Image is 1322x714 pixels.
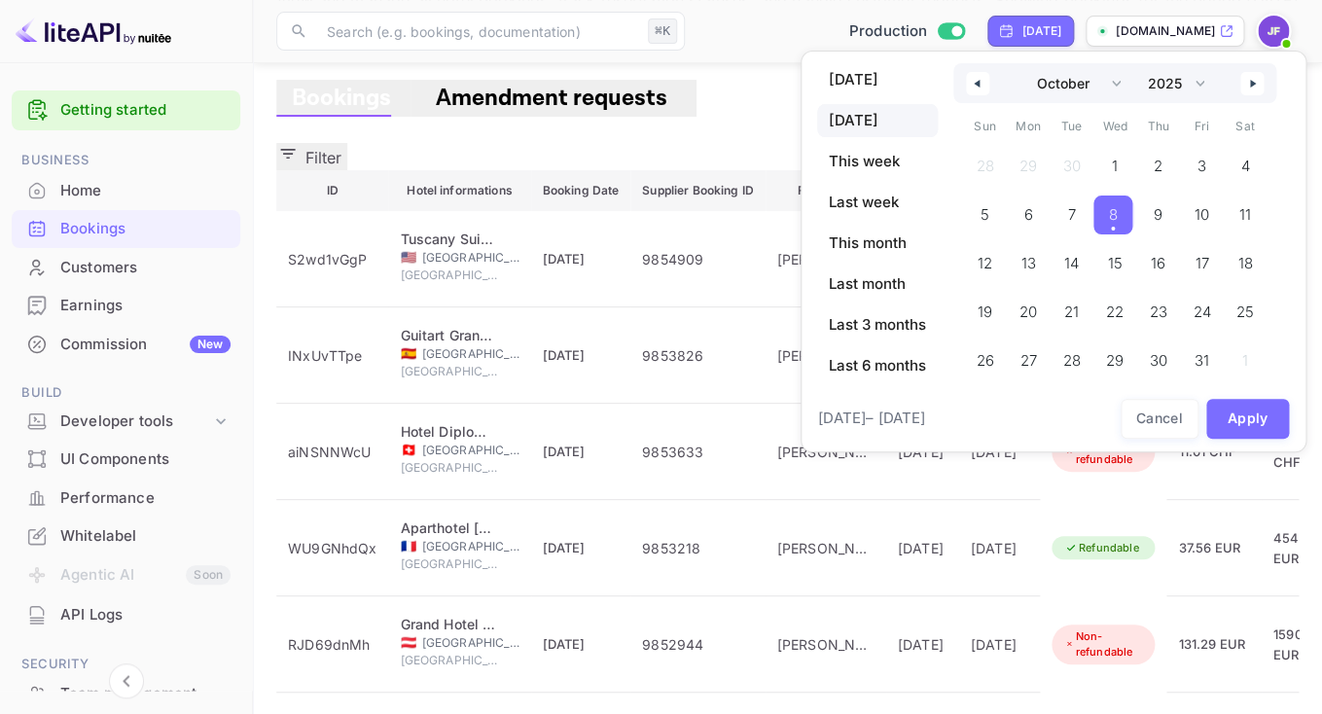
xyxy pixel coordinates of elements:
[1151,246,1165,281] span: 16
[1007,288,1051,327] button: 20
[1093,288,1137,327] button: 22
[1180,142,1224,181] button: 3
[817,145,938,178] button: This week
[1223,239,1267,278] button: 18
[1180,239,1224,278] button: 17
[1195,246,1208,281] span: 17
[1180,191,1224,230] button: 10
[1180,288,1224,327] button: 24
[1062,343,1080,378] span: 28
[1093,191,1137,230] button: 8
[1150,343,1167,378] span: 30
[1154,197,1162,232] span: 9
[1223,142,1267,181] button: 4
[1136,337,1180,375] button: 30
[978,295,992,330] span: 19
[1064,295,1079,330] span: 21
[1093,142,1137,181] button: 1
[1050,288,1093,327] button: 21
[963,239,1007,278] button: 12
[978,246,992,281] span: 12
[1050,239,1093,278] button: 14
[1050,191,1093,230] button: 7
[817,186,938,219] button: Last week
[1223,191,1267,230] button: 11
[817,349,938,382] button: Last 6 months
[963,288,1007,327] button: 19
[1136,239,1180,278] button: 16
[1050,111,1093,142] span: Tue
[1020,246,1035,281] span: 13
[1195,197,1209,232] span: 10
[1193,295,1210,330] span: 24
[1093,239,1137,278] button: 15
[1023,197,1032,232] span: 6
[1240,149,1249,184] span: 4
[1019,343,1036,378] span: 27
[1197,149,1206,184] span: 3
[1106,295,1124,330] span: 22
[1136,111,1180,142] span: Thu
[1237,246,1252,281] span: 18
[1108,197,1117,232] span: 8
[1223,288,1267,327] button: 25
[1180,337,1224,375] button: 31
[1007,239,1051,278] button: 13
[1136,191,1180,230] button: 9
[1121,399,1198,439] button: Cancel
[1064,246,1079,281] span: 14
[1195,343,1209,378] span: 31
[1112,149,1118,184] span: 1
[817,63,938,96] button: [DATE]
[1093,111,1137,142] span: Wed
[976,343,993,378] span: 26
[817,308,938,341] button: Last 3 months
[1019,295,1037,330] span: 20
[817,104,938,137] button: [DATE]
[1206,399,1290,439] button: Apply
[817,227,938,260] button: This month
[963,191,1007,230] button: 5
[1223,111,1267,142] span: Sat
[1007,111,1051,142] span: Mon
[1007,191,1051,230] button: 6
[1093,337,1137,375] button: 29
[1239,197,1251,232] span: 11
[981,197,989,232] span: 5
[1154,149,1162,184] span: 2
[1136,288,1180,327] button: 23
[963,111,1007,142] span: Sun
[1107,246,1122,281] span: 15
[1136,142,1180,181] button: 2
[1150,295,1167,330] span: 23
[963,337,1007,375] button: 26
[817,268,938,301] button: Last month
[1180,111,1224,142] span: Fri
[1050,337,1093,375] button: 28
[1067,197,1075,232] span: 7
[1007,337,1051,375] button: 27
[1106,343,1124,378] span: 29
[818,408,925,430] span: [DATE] – [DATE]
[1236,295,1254,330] span: 25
